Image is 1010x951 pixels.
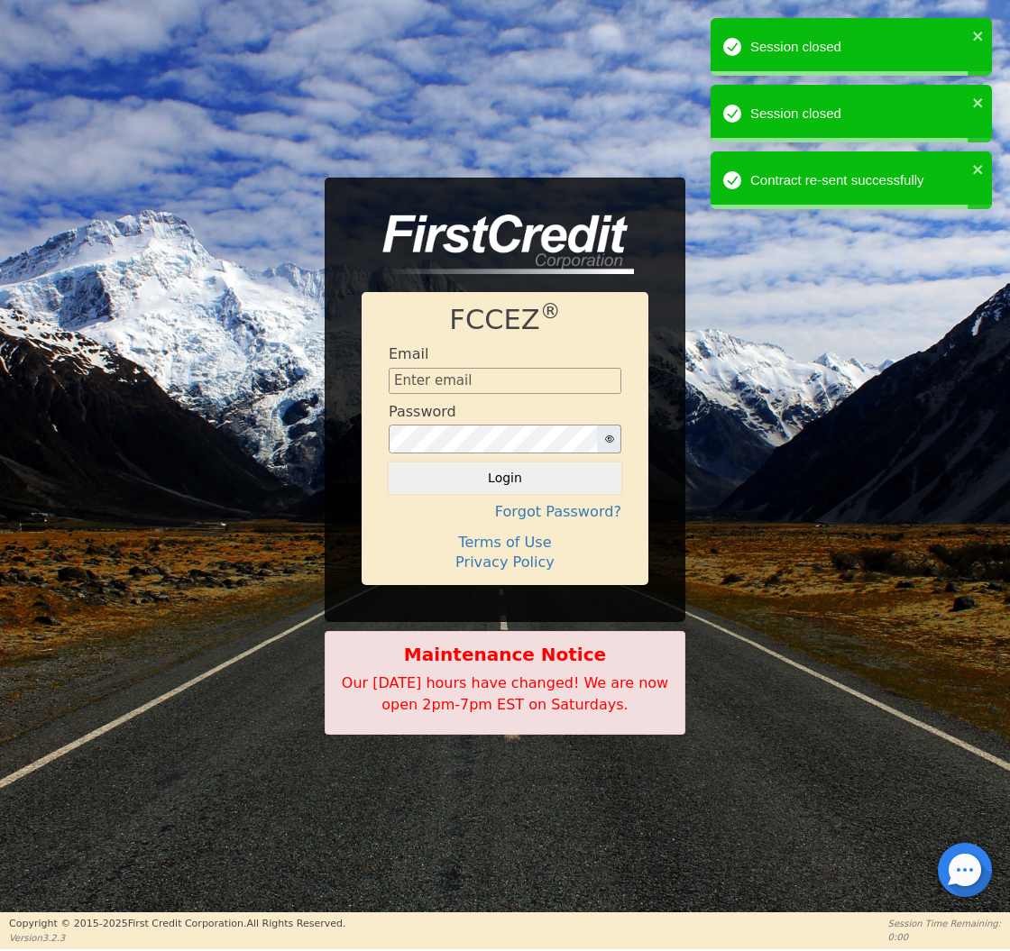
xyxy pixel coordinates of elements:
h4: Password [389,403,456,420]
img: logo-CMu_cnol.png [362,215,634,274]
div: Session closed [750,104,967,124]
input: password [389,425,598,453]
button: close [972,92,985,113]
p: Version 3.2.3 [9,931,345,945]
b: Maintenance Notice [335,641,675,668]
input: Enter email [389,368,621,395]
h4: Forgot Password? [389,503,621,520]
p: 0:00 [888,930,1001,944]
span: Our [DATE] hours have changed! We are now open 2pm-7pm EST on Saturdays. [342,674,668,713]
button: close [972,159,985,179]
h1: FCCEZ [389,304,621,337]
sup: ® [540,299,561,323]
p: Session Time Remaining: [888,917,1001,930]
button: close [972,25,985,46]
h4: Email [389,345,428,362]
h4: Terms of Use [389,534,621,551]
button: Login [389,462,621,493]
p: Copyright © 2015- 2025 First Credit Corporation. [9,917,345,932]
div: Session closed [750,37,967,58]
span: All Rights Reserved. [246,918,345,929]
div: Contract re-sent successfully [750,170,967,191]
h4: Privacy Policy [389,553,621,571]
